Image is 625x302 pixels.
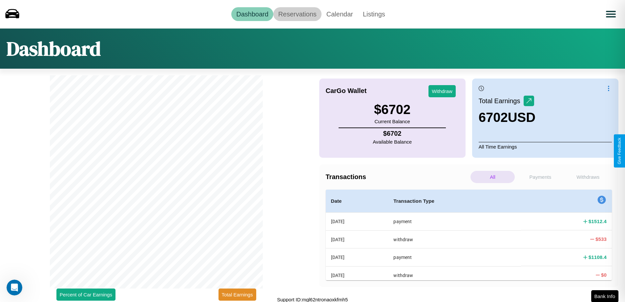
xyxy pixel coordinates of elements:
[428,85,456,97] button: Withdraw
[566,171,610,183] p: Withdraws
[56,289,115,301] button: Percent of Car Earnings
[326,87,367,95] h4: CarGo Wallet
[388,266,521,284] th: withdraw
[273,7,322,21] a: Reservations
[373,137,412,146] p: Available Balance
[326,213,388,231] th: [DATE]
[326,248,388,266] th: [DATE]
[479,95,524,107] p: Total Earnings
[479,142,612,151] p: All Time Earnings
[358,7,390,21] a: Listings
[393,197,516,205] h4: Transaction Type
[331,197,383,205] h4: Date
[388,230,521,248] th: withdraw
[595,236,607,243] h4: $ 533
[219,289,256,301] button: Total Earnings
[601,271,607,278] h4: $ 0
[7,280,22,295] iframe: Intercom live chat
[589,218,607,225] h4: $ 1512.4
[470,171,515,183] p: All
[602,5,620,23] button: Open menu
[388,248,521,266] th: payment
[518,171,562,183] p: Payments
[7,35,101,62] h1: Dashboard
[326,230,388,248] th: [DATE]
[589,254,607,261] h4: $ 1108.4
[388,213,521,231] th: payment
[326,266,388,284] th: [DATE]
[479,110,535,125] h3: 6702 USD
[326,173,469,181] h4: Transactions
[373,130,412,137] h4: $ 6702
[617,138,622,164] div: Give Feedback
[374,102,410,117] h3: $ 6702
[231,7,273,21] a: Dashboard
[374,117,410,126] p: Current Balance
[322,7,358,21] a: Calendar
